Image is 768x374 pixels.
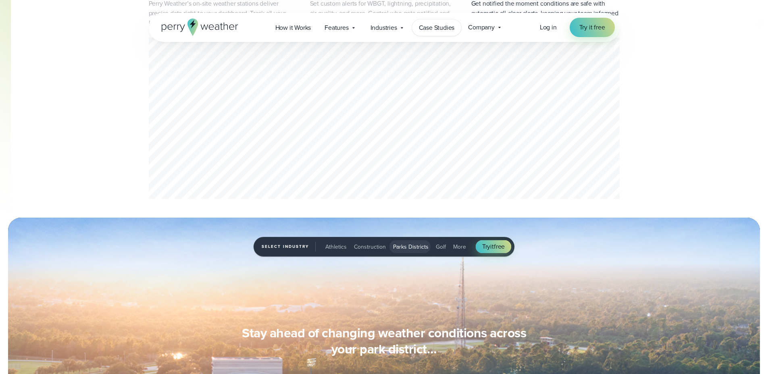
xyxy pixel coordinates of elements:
[570,18,615,37] a: Try it free
[325,243,347,251] span: Athletics
[453,243,466,251] span: More
[436,243,446,251] span: Golf
[393,243,429,251] span: Parks Districts
[325,23,348,33] span: Features
[262,242,316,251] span: Select Industry
[433,240,449,253] button: Golf
[268,19,318,36] a: How it Works
[490,242,494,251] span: it
[412,19,462,36] a: Case Studies
[540,23,557,32] a: Log in
[482,242,505,251] span: Try free
[579,23,605,32] span: Try it free
[354,243,386,251] span: Construction
[149,37,620,202] div: 3 of 3
[149,37,620,202] div: slideshow
[370,23,397,33] span: Industries
[351,240,389,253] button: Construction
[390,240,432,253] button: Parks Districts
[322,240,350,253] button: Athletics
[468,23,495,32] span: Company
[450,240,469,253] button: More
[419,23,455,33] span: Case Studies
[229,325,539,357] h3: Stay ahead of changing weather conditions across your park district…
[275,23,311,33] span: How it Works
[476,240,511,253] a: Tryitfree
